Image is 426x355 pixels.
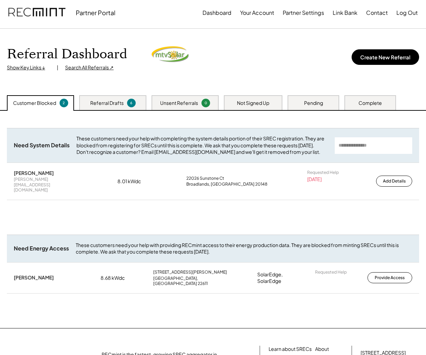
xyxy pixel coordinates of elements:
div: 8.68 kWdc [101,275,135,282]
button: Provide Access [367,272,412,283]
img: MTVSolarLogo.png [151,46,189,62]
div: Complete [359,100,382,107]
div: 6 [128,100,135,106]
div: Requested Help [307,170,339,175]
button: Add Details [376,176,412,187]
div: Need System Details [14,142,70,149]
button: Log Out [396,6,418,20]
a: Learn about SRECs [269,346,312,353]
div: 8.01 kWdc [117,178,152,185]
button: Link Bank [333,6,357,20]
div: Requested Help [315,269,347,275]
div: Not Signed Up [237,100,269,107]
div: Unsent Referrals [160,100,198,107]
div: Referral Drafts [90,100,124,107]
button: Create New Referral [352,49,419,65]
div: SolarEdge, SolarEdge [257,271,297,285]
div: 0 [202,100,209,106]
div: Customer Blocked [13,100,56,107]
div: These customers need your help with completing the system details portion of their SREC registrat... [76,135,328,156]
div: Broadlands, [GEOGRAPHIC_DATA] 20148 [186,181,268,187]
a: About [315,346,329,353]
div: Show Key Links ↓ [7,64,50,71]
button: Partner Settings [283,6,324,20]
img: recmint-logotype%403x.png [8,1,65,24]
div: Need Energy Access [14,245,69,252]
div: 22026 Sunstone Ct [186,176,224,181]
button: Contact [366,6,388,20]
button: Dashboard [202,6,231,20]
div: 2 [61,100,67,106]
div: [PERSON_NAME] [14,170,54,176]
div: [PERSON_NAME][EMAIL_ADDRESS][DOMAIN_NAME] [14,177,83,193]
div: [STREET_ADDRESS][PERSON_NAME] [153,269,239,275]
div: Pending [304,100,323,107]
div: [PERSON_NAME] [14,274,76,280]
button: Your Account [240,6,274,20]
div: | [57,64,58,71]
div: [GEOGRAPHIC_DATA], [GEOGRAPHIC_DATA] 22611 [153,276,239,286]
div: Search All Referrals ↗ [65,64,114,71]
div: These customers need your help with providing RECmint access to their energy production data. The... [76,242,412,255]
div: [DATE] [307,176,322,183]
h1: Referral Dashboard [7,46,127,62]
div: Partner Portal [76,9,115,17]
